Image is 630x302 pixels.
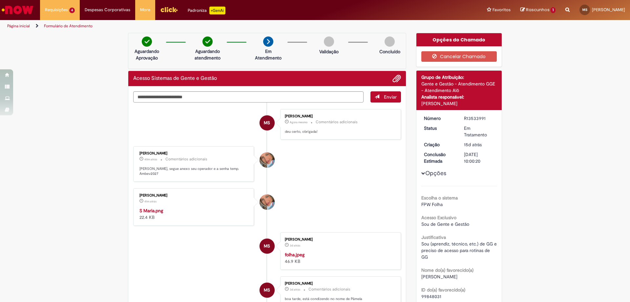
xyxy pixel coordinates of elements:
ul: Trilhas de página [5,20,415,32]
p: deu certo, obrigada! [285,129,394,134]
span: Requisições [45,7,68,13]
span: 3d atrás [290,244,300,247]
span: Despesas Corporativas [85,7,130,13]
img: img-circle-grey.png [324,36,334,47]
p: Validação [319,48,339,55]
div: [PERSON_NAME] [421,100,497,107]
div: Maria Eduarda Lopes Sobroza [260,283,275,298]
div: Maria Eduarda Lopes Sobroza [260,239,275,254]
p: Aguardando Aprovação [131,48,163,61]
div: Analista responsável: [421,94,497,100]
div: 46.9 KB [285,251,394,265]
dt: Criação [419,141,459,148]
a: Rascunhos [520,7,556,13]
time: 29/09/2025 09:29:59 [144,157,157,161]
span: [PERSON_NAME] [421,274,457,280]
a: Página inicial [7,23,30,29]
a: Formulário de Atendimento [44,23,93,29]
dt: Status [419,125,459,131]
span: 99848031 [421,293,441,299]
b: Acesso Exclusivo [421,215,456,221]
button: Enviar [370,91,401,103]
small: Comentários adicionais [165,156,207,162]
span: 4 [69,8,75,13]
h2: Acesso Sistemas de Gente e Gestão Histórico de tíquete [133,76,217,81]
small: Comentários adicionais [308,287,350,292]
p: boa tarde, está condizendo no nome de Pâmela [285,296,394,302]
div: 22.4 KB [139,207,249,221]
div: Jacqueline Andrade Galani [260,152,275,168]
span: Sou (aprendiz, técnico, etc.) de GG e preciso de acesso para rotinas de GG [421,241,498,260]
time: 15/09/2025 07:50:19 [464,142,482,148]
div: [PERSON_NAME] [285,114,394,118]
div: [PERSON_NAME] [285,282,394,286]
button: Adicionar anexos [392,74,401,83]
div: Opções do Chamado [416,33,502,46]
div: Grupo de Atribuição: [421,74,497,81]
p: Concluído [379,48,400,55]
div: R13533991 [464,115,494,122]
span: MS [264,238,270,254]
a: S Maria.png [139,208,163,214]
span: More [140,7,150,13]
small: Comentários adicionais [316,119,358,125]
span: 1 [551,7,556,13]
span: 40m atrás [144,157,157,161]
div: Padroniza [188,7,225,14]
p: Aguardando atendimento [192,48,223,61]
a: folha.jpeg [285,252,304,258]
img: click_logo_yellow_360x200.png [160,5,178,14]
b: ID do(a) favorecido(a) [421,287,465,293]
div: [PERSON_NAME] [139,151,249,155]
span: Agora mesmo [290,120,307,124]
img: arrow-next.png [263,36,273,47]
span: MS [264,282,270,298]
span: MS [582,8,587,12]
div: Jacqueline Andrade Galani [260,195,275,210]
span: Favoritos [493,7,511,13]
dt: Conclusão Estimada [419,151,459,164]
div: [DATE] 10:00:20 [464,151,494,164]
span: Sou de Gente e Gestão [421,221,469,227]
span: 41m atrás [144,199,157,203]
span: [PERSON_NAME] [592,7,625,12]
div: Gente e Gestão - Atendimento GGE - Atendimento Alô [421,81,497,94]
span: Enviar [384,94,397,100]
time: 29/09/2025 09:29:39 [144,199,157,203]
img: ServiceNow [1,3,34,16]
b: Justificativa [421,234,446,240]
b: Nome do(a) favorecido(a) [421,267,473,273]
time: 26/09/2025 13:23:36 [290,244,300,247]
time: 29/09/2025 10:10:29 [290,120,307,124]
textarea: Digite sua mensagem aqui... [133,91,364,103]
span: 15d atrás [464,142,482,148]
div: 15/09/2025 07:50:19 [464,141,494,148]
b: Escolha o sistema [421,195,458,201]
span: Rascunhos [526,7,550,13]
span: FPW Folha [421,201,443,207]
div: Maria Eduarda Lopes Sobroza [260,115,275,130]
p: +GenAi [209,7,225,14]
p: Em Atendimento [252,48,284,61]
div: [PERSON_NAME] [139,194,249,197]
span: 3d atrás [290,288,300,291]
span: MS [264,115,270,131]
img: check-circle-green.png [202,36,213,47]
div: [PERSON_NAME] [285,238,394,242]
time: 26/09/2025 13:23:33 [290,288,300,291]
div: Em Tratamento [464,125,494,138]
button: Cancelar Chamado [421,51,497,62]
dt: Número [419,115,459,122]
img: check-circle-green.png [142,36,152,47]
img: img-circle-grey.png [385,36,395,47]
p: [PERSON_NAME], segue anexo seu operador e a senha temp. Ambev2027 [139,166,249,176]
